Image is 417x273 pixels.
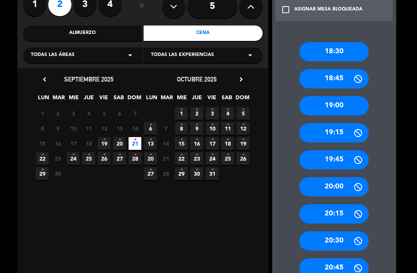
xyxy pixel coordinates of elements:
span: 14 [159,137,172,150]
span: VIE [97,93,110,106]
span: DOM [127,93,140,106]
span: DOM [236,93,248,106]
span: 18 [82,137,95,150]
i: • [41,164,44,176]
div: 19:45 [299,150,369,170]
i: • [72,149,75,161]
span: 29 [36,167,49,180]
span: 10 [206,122,219,135]
span: 30 [51,167,64,180]
span: 10 [67,122,80,135]
span: 25 [82,152,95,165]
i: • [149,119,152,131]
span: 1 [175,107,188,120]
span: 21 [159,152,172,165]
span: 23 [51,152,64,165]
span: 15 [175,137,188,150]
span: 2 [51,107,64,120]
div: Cena [144,25,263,41]
span: 24 [67,152,80,165]
i: • [242,134,244,146]
span: 20 [113,137,126,150]
i: • [211,134,214,146]
span: 2 [190,107,203,120]
i: • [180,134,183,146]
i: • [87,149,90,161]
i: • [195,134,198,146]
i: • [149,149,152,161]
div: 18:30 [299,42,369,61]
div: ASIGNAR MESA BLOQUEADA [294,6,363,14]
span: 6 [144,122,157,135]
i: • [103,149,105,161]
i: • [103,134,105,146]
span: 19 [237,137,249,150]
i: arrow_drop_down [246,51,255,60]
i: arrow_drop_down [125,51,135,60]
span: 16 [190,137,203,150]
i: • [41,149,44,161]
i: • [180,103,183,116]
span: 28 [129,152,141,165]
span: Todas las experiencias [151,51,214,59]
span: Todas las áreas [31,51,75,59]
span: LUN [37,93,50,106]
i: • [226,134,229,146]
div: 19:00 [299,96,369,115]
span: 8 [36,122,49,135]
span: 26 [237,152,249,165]
i: • [242,149,244,161]
div: 20:00 [299,177,369,197]
span: 3 [67,107,80,120]
span: octubre 2025 [177,75,217,83]
span: 12 [98,122,110,135]
span: 22 [175,152,188,165]
span: 17 [67,137,80,150]
span: 20 [144,152,157,165]
div: 20:15 [299,204,369,224]
span: 23 [190,152,203,165]
span: MAR [52,93,65,106]
span: VIE [205,93,218,106]
span: 14 [129,122,141,135]
span: 4 [221,107,234,120]
span: 8 [175,122,188,135]
span: 29 [175,167,188,180]
span: LUN [145,93,158,106]
span: 18 [221,137,234,150]
i: check_box_outline_blank [281,5,290,14]
span: MIE [175,93,188,106]
span: 5 [98,107,110,120]
span: SAB [112,93,125,106]
span: 22 [36,152,49,165]
span: 13 [144,137,157,150]
span: 4 [82,107,95,120]
span: MIE [67,93,80,106]
span: 28 [159,167,172,180]
span: 30 [190,167,203,180]
i: • [195,149,198,161]
div: 20:30 [299,231,369,251]
span: 16 [51,137,64,150]
span: SAB [220,93,233,106]
i: • [242,103,244,116]
span: JUE [82,93,95,106]
i: • [118,149,121,161]
i: • [134,149,136,161]
i: • [149,164,152,176]
i: • [134,134,136,146]
span: 27 [144,167,157,180]
span: 9 [190,122,203,135]
i: • [118,134,121,146]
span: 7 [159,122,172,135]
i: • [180,164,183,176]
div: Almuerzo [23,25,142,41]
i: • [180,149,183,161]
span: 12 [237,122,249,135]
i: chevron_right [237,75,245,83]
span: MAR [160,93,173,106]
span: 9 [51,122,64,135]
i: • [149,134,152,146]
i: • [211,103,214,116]
span: 31 [206,167,219,180]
